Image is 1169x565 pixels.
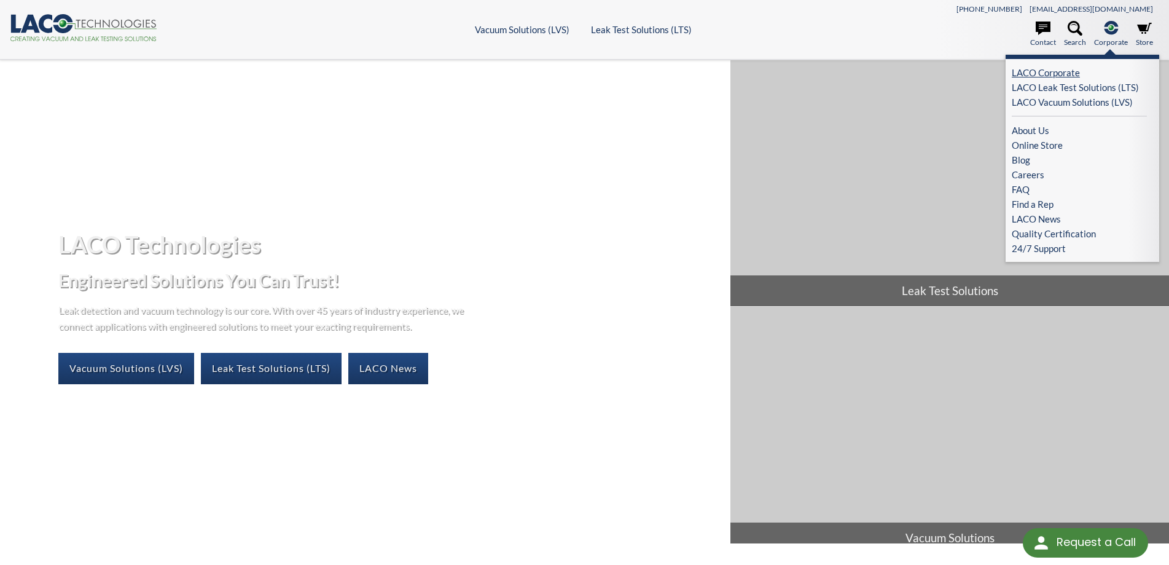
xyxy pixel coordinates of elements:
[1012,211,1147,226] a: LACO News
[591,24,692,35] a: Leak Test Solutions (LTS)
[1012,95,1147,109] a: LACO Vacuum Solutions (LVS)
[1023,528,1148,558] div: Request a Call
[58,302,470,333] p: Leak detection and vacuum technology is our core. With over 45 years of industry experience, we c...
[1030,21,1056,48] a: Contact
[730,523,1169,553] span: Vacuum Solutions
[58,353,194,384] a: Vacuum Solutions (LVS)
[730,60,1169,306] a: Leak Test Solutions
[1064,21,1086,48] a: Search
[1031,533,1051,553] img: round button
[475,24,569,35] a: Vacuum Solutions (LVS)
[1012,167,1147,182] a: Careers
[1012,65,1147,80] a: LACO Corporate
[1012,226,1147,241] a: Quality Certification
[58,229,721,259] h1: LACO Technologies
[1012,80,1147,95] a: LACO Leak Test Solutions (LTS)
[1012,152,1147,167] a: Blog
[1057,528,1136,556] div: Request a Call
[1012,197,1147,211] a: Find a Rep
[348,353,428,384] a: LACO News
[1030,4,1153,14] a: [EMAIL_ADDRESS][DOMAIN_NAME]
[201,353,342,384] a: Leak Test Solutions (LTS)
[1012,241,1153,256] a: 24/7 Support
[730,275,1169,306] span: Leak Test Solutions
[1136,21,1153,48] a: Store
[730,307,1169,553] a: Vacuum Solutions
[956,4,1022,14] a: [PHONE_NUMBER]
[1012,138,1147,152] a: Online Store
[58,269,721,292] h2: Engineered Solutions You Can Trust!
[1094,36,1128,48] span: Corporate
[1012,123,1147,138] a: About Us
[1012,182,1147,197] a: FAQ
